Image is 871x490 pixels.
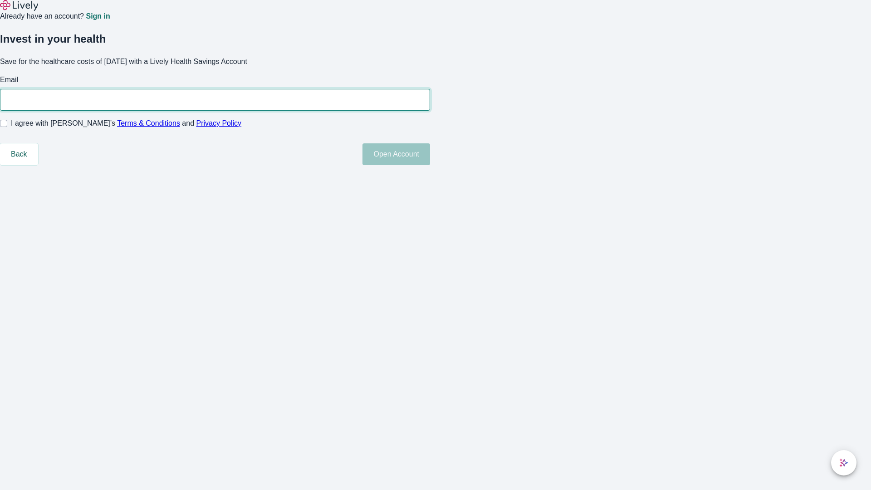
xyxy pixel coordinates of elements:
a: Sign in [86,13,110,20]
span: I agree with [PERSON_NAME]’s and [11,118,241,129]
button: chat [831,450,856,475]
a: Terms & Conditions [117,119,180,127]
svg: Lively AI Assistant [839,458,848,467]
a: Privacy Policy [196,119,242,127]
